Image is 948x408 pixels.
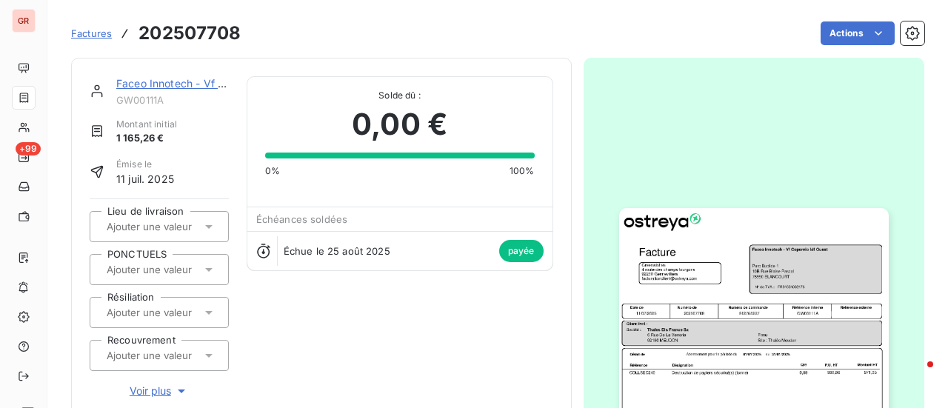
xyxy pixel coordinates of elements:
[105,263,254,276] input: Ajouter une valeur
[130,384,189,398] span: Voir plus
[510,164,535,178] span: 100%
[116,118,177,131] span: Montant initial
[256,213,348,225] span: Échéances soldées
[265,164,280,178] span: 0%
[499,240,544,262] span: payée
[284,245,390,257] span: Échue le 25 août 2025
[116,94,229,106] span: GW00111A
[71,26,112,41] a: Factures
[105,349,254,362] input: Ajouter une valeur
[138,20,241,47] h3: 202507708
[71,27,112,39] span: Factures
[16,142,41,155] span: +99
[105,220,254,233] input: Ajouter une valeur
[116,131,177,146] span: 1 165,26 €
[90,383,229,399] button: Voir plus
[821,21,895,45] button: Actions
[898,358,933,393] iframe: Intercom live chat
[105,306,254,319] input: Ajouter une valeur
[352,102,447,147] span: 0,00 €
[116,171,174,187] span: 11 juil. 2025
[12,9,36,33] div: GR
[265,89,535,102] span: Solde dû :
[116,77,312,90] a: Faceo Innotech - Vf Copernic Idf Ouest
[116,158,174,171] span: Émise le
